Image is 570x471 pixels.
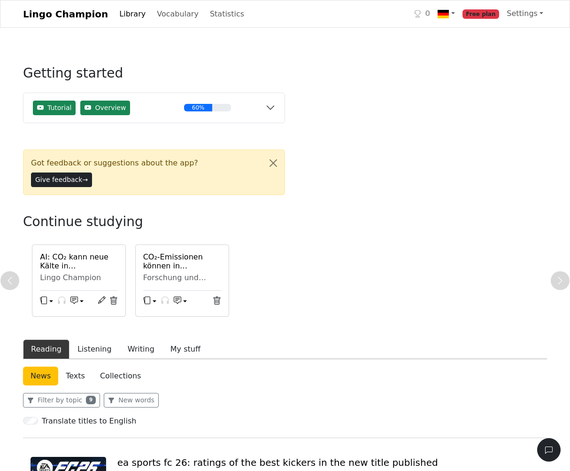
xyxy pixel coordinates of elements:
h3: Continue studying [23,214,352,230]
a: CO₂-Emissionen können in [GEOGRAPHIC_DATA] bald eine Eiszeit auslösen [143,252,221,270]
button: Writing [120,339,162,359]
img: de.svg [438,8,449,20]
button: Reading [23,339,69,359]
a: Collections [92,367,148,385]
button: Listening [69,339,120,359]
div: Forschung und Wissen [143,273,221,283]
h6: Translate titles to English [42,416,136,425]
button: Tutorial [33,101,76,115]
button: Give feedback→ [31,173,92,187]
h3: Getting started [23,65,285,89]
a: Settings [503,4,547,23]
div: Lingo Champion [40,273,118,283]
span: Tutorial [47,103,71,113]
span: Overview [95,103,126,113]
a: AI: CO₂ kann neue Kälte in [GEOGRAPHIC_DATA] [PERSON_NAME] [40,252,118,270]
a: ea sports fc 26: ratings of the best kickers in the new title published [117,457,438,468]
a: Statistics [206,5,248,24]
button: Filter by topic9 [23,393,100,408]
a: Texts [58,367,92,385]
span: 9 [86,396,96,404]
div: 60% [184,104,212,111]
button: Close alert [262,150,285,176]
button: Overview [80,101,130,115]
a: Vocabulary [153,5,202,24]
a: Lingo Champion [23,5,108,24]
span: 0 [425,8,430,19]
a: Library [116,5,149,24]
button: TutorialOverview60% [23,93,285,123]
button: New words [104,393,159,408]
span: Got feedback or suggestions about the app? [31,157,198,169]
span: Free plan [462,9,500,19]
button: My stuff [162,339,208,359]
a: 0 [410,4,434,24]
a: Free plan [459,4,503,24]
a: News [23,367,58,385]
